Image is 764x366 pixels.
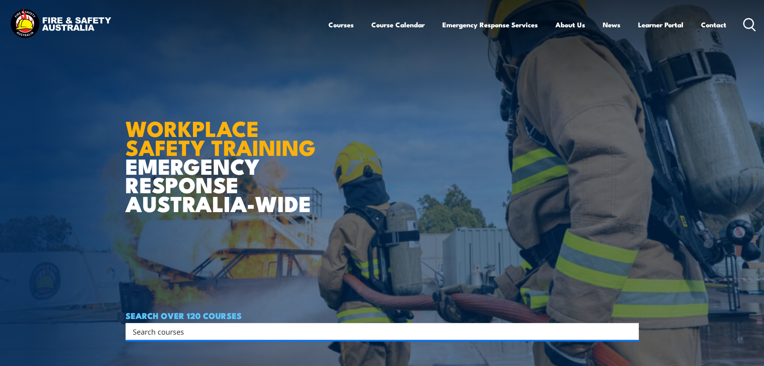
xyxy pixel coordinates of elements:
[134,326,623,337] form: Search form
[442,14,538,35] a: Emergency Response Services
[126,111,316,163] strong: WORKPLACE SAFETY TRAINING
[625,326,636,337] button: Search magnifier button
[126,311,639,320] h4: SEARCH OVER 120 COURSES
[701,14,726,35] a: Contact
[133,325,621,337] input: Search input
[638,14,683,35] a: Learner Portal
[555,14,585,35] a: About Us
[328,14,354,35] a: Courses
[371,14,425,35] a: Course Calendar
[126,98,322,213] h1: EMERGENCY RESPONSE AUSTRALIA-WIDE
[603,14,620,35] a: News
